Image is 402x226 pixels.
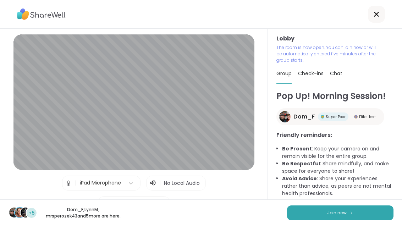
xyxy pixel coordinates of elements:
[298,70,324,77] span: Check-ins
[279,111,291,122] img: Dom_F
[282,160,320,167] b: Be Respectful
[276,131,393,139] h3: Friendly reminders:
[111,197,112,211] span: |
[321,115,324,118] img: Super Peer
[159,179,161,187] span: |
[354,115,358,118] img: Elite Host
[327,210,347,216] span: Join now
[43,206,123,219] p: Dom_F , LynnM , mrsperozek43 and 5 more are here.
[17,6,66,22] img: ShareWell Logo
[21,208,31,217] img: mrsperozek43
[282,160,393,175] li: : Share mindfully, and make space for everyone to share!
[282,175,317,182] b: Avoid Advice
[164,180,200,187] span: No Local Audio
[65,176,72,190] img: Microphone
[349,211,354,215] img: ShareWell Logomark
[9,208,19,217] img: Dom_F
[276,70,292,77] span: Group
[101,197,108,211] img: Camera
[28,209,35,217] span: +5
[282,145,393,160] li: : Keep your camera on and remain visible for the entire group.
[15,208,25,217] img: LynnM
[80,179,121,187] div: iPad Microphone
[330,70,342,77] span: Chat
[282,175,393,197] li: : Share your experiences rather than advice, as peers are not mental health professionals.
[359,114,376,120] span: Elite Host
[276,108,384,125] a: Dom_FDom_FSuper PeerSuper PeerElite HostElite Host
[326,114,346,120] span: Super Peer
[276,44,379,64] p: The room is now open. You can join now or will be automatically entered five minutes after the gr...
[276,90,393,103] h1: Pop Up! Morning Session!
[287,205,393,220] button: Join now
[282,145,312,152] b: Be Present
[75,176,76,190] span: |
[293,112,315,121] span: Dom_F
[276,34,393,43] h3: Lobby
